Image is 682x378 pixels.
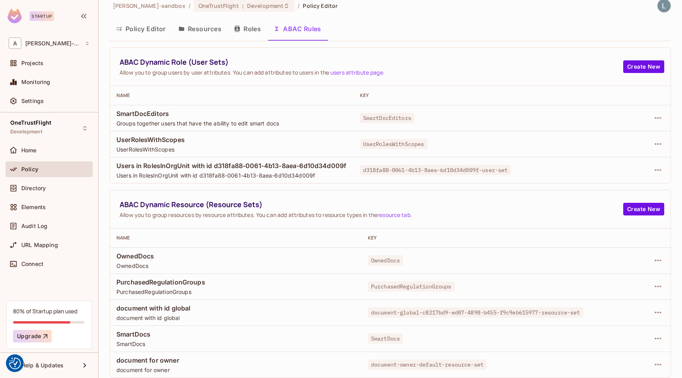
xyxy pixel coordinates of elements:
[116,161,347,170] span: Users in RolesInOrgUnit with id d318fa88-0061-4b13-8aea-6d10d34d009f
[360,139,427,149] span: UserRolesWithScopes
[368,307,583,318] span: document-global-c8217bd9-ed07-4898-b455-f9c9eb615977-resource-set
[242,3,244,9] span: :
[199,2,239,9] span: OneTrustFlight
[228,19,267,39] button: Roles
[21,261,43,267] span: Connect
[368,281,455,292] span: PurchasedRegulationGroups
[116,262,355,269] span: OwnedDocs
[21,60,43,66] span: Projects
[21,98,44,104] span: Settings
[116,235,355,241] div: Name
[25,40,81,47] span: Workspace: alex-trustflight-sandbox
[368,255,403,266] span: OwnedDocs
[116,109,347,118] span: SmartDocEditors
[9,357,21,369] button: Consent Preferences
[116,356,355,365] span: document for owner
[21,242,58,248] span: URL Mapping
[116,252,355,260] span: OwnedDocs
[21,223,47,229] span: Audit Log
[113,2,185,9] span: the active workspace
[21,79,51,85] span: Monitoring
[330,69,383,76] a: users attribute page
[13,307,77,315] div: 80% of Startup plan used
[303,2,337,9] span: Policy Editor
[623,60,664,73] button: Create New
[116,278,355,286] span: PurchasedRegulationGroups
[21,204,46,210] span: Elements
[7,9,22,23] img: SReyMgAAAABJRU5ErkJggg==
[116,314,355,322] span: document with id global
[110,19,172,39] button: Policy Editor
[30,11,54,21] div: Startup
[368,333,403,344] span: SmartDocs
[21,185,46,191] span: Directory
[116,92,347,99] div: Name
[9,37,21,49] span: A
[377,211,410,219] a: resource tab
[10,129,42,135] span: Development
[21,166,38,172] span: Policy
[116,366,355,374] span: document for owner
[13,330,52,342] button: Upgrade
[120,57,623,67] span: ABAC Dynamic Role (User Sets)
[120,69,623,76] span: Allow you to group users by user attributes. You can add attributes to users in the .
[116,304,355,313] span: document with id global
[360,92,588,99] div: Key
[189,2,191,9] li: /
[172,19,228,39] button: Resources
[298,2,300,9] li: /
[368,359,487,370] span: document-owner-default-resource-set
[116,288,355,296] span: PurchasedRegulationGroups
[116,330,355,339] span: SmartDocs
[120,211,623,219] span: Allow you to group resources by resource attributes. You can add attributes to resource types in ...
[116,340,355,348] span: SmartDocs
[21,147,37,153] span: Home
[21,362,64,369] span: Help & Updates
[116,146,347,153] span: UserRolesWithScopes
[116,135,347,144] span: UserRolesWithScopes
[9,357,21,369] img: Revisit consent button
[360,113,414,123] span: SmartDocEditors
[116,172,347,179] span: Users in RolesInOrgUnit with id d318fa88-0061-4b13-8aea-6d10d34d009f
[623,203,664,215] button: Create New
[120,200,623,210] span: ABAC Dynamic Resource (Resource Sets)
[116,120,347,127] span: Groups together users that have the ability to edit smart docs
[360,165,511,175] span: d318fa88-0061-4b13-8aea-6d10d34d009f-user-set
[368,235,601,241] div: Key
[10,120,51,126] span: OneTrustFlight
[247,2,283,9] span: Development
[267,19,328,39] button: ABAC Rules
